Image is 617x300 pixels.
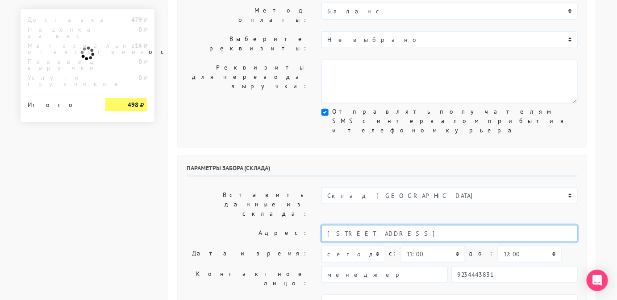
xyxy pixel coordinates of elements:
[451,266,578,283] input: Телефон
[180,225,315,242] label: Адрес:
[587,270,608,291] div: Open Intercom Messenger
[128,101,138,109] strong: 498
[21,16,99,23] div: Доставка
[21,42,99,55] div: Материальная ответственность
[187,164,578,177] h6: Параметры забора (склада)
[21,26,99,39] div: Наценка за вес
[389,246,397,261] label: c:
[321,266,448,283] input: Имя
[180,246,315,263] label: Дата и время:
[180,60,315,103] label: Реквизиты для перевода выручки:
[131,16,142,24] strong: 479
[180,266,315,291] label: Контактное лицо:
[21,74,99,87] div: Услуги грузчиков
[332,107,578,135] label: Отправлять получателям SMS с интервалом прибытия и телефоном курьера
[180,187,315,222] label: Вставить данные из склада:
[28,98,92,108] div: Итого
[79,45,96,62] img: ajax-loader.gif
[180,3,315,28] label: Метод оплаты:
[469,246,494,261] label: до:
[180,31,315,56] label: Выберите реквизиты:
[21,58,99,71] div: Перевод выручки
